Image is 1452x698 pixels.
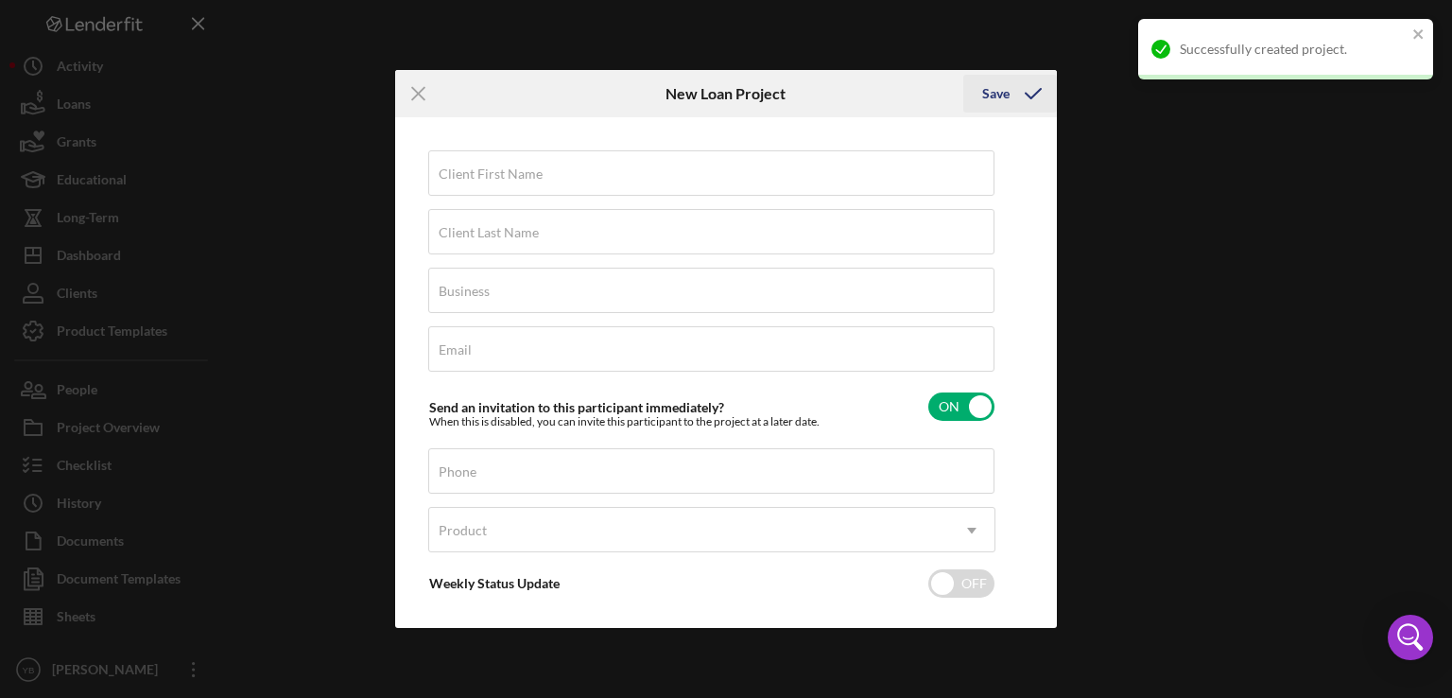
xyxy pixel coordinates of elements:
[963,75,1057,113] button: Save
[982,75,1010,113] div: Save
[439,464,476,480] label: Phone
[1180,42,1407,57] div: Successfully created project.
[439,166,543,182] label: Client First Name
[665,85,786,102] h6: New Loan Project
[429,575,560,591] label: Weekly Status Update
[439,342,472,358] label: Email
[439,225,539,240] label: Client Last Name
[429,399,724,415] label: Send an invitation to this participant immediately?
[429,415,820,428] div: When this is disabled, you can invite this participant to the project at a later date.
[439,523,487,538] div: Product
[439,284,490,299] label: Business
[1388,615,1433,660] div: Open Intercom Messenger
[1412,26,1426,44] button: close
